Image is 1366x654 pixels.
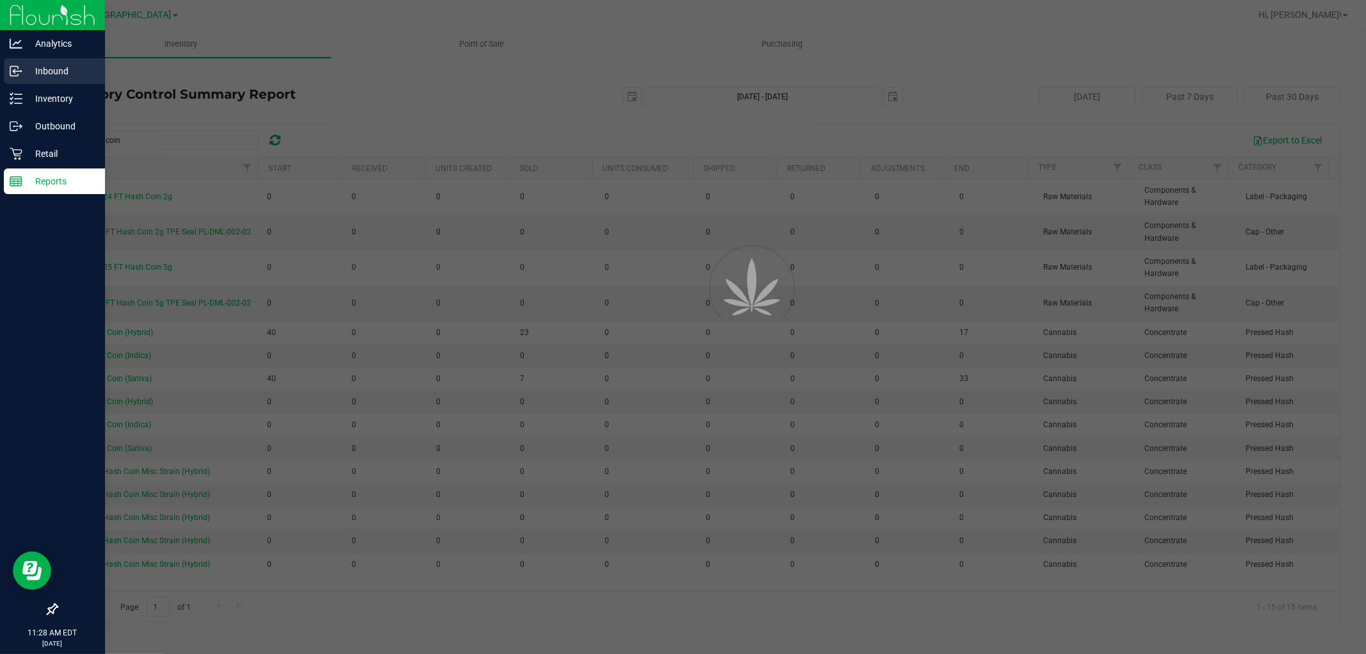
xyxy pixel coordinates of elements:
[22,91,99,106] p: Inventory
[10,175,22,188] inline-svg: Reports
[10,65,22,78] inline-svg: Inbound
[22,36,99,51] p: Analytics
[10,147,22,160] inline-svg: Retail
[10,92,22,105] inline-svg: Inventory
[6,639,99,648] p: [DATE]
[22,174,99,189] p: Reports
[22,146,99,161] p: Retail
[10,120,22,133] inline-svg: Outbound
[6,627,99,639] p: 11:28 AM EDT
[13,552,51,590] iframe: Resource center
[10,37,22,50] inline-svg: Analytics
[22,63,99,79] p: Inbound
[22,119,99,134] p: Outbound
